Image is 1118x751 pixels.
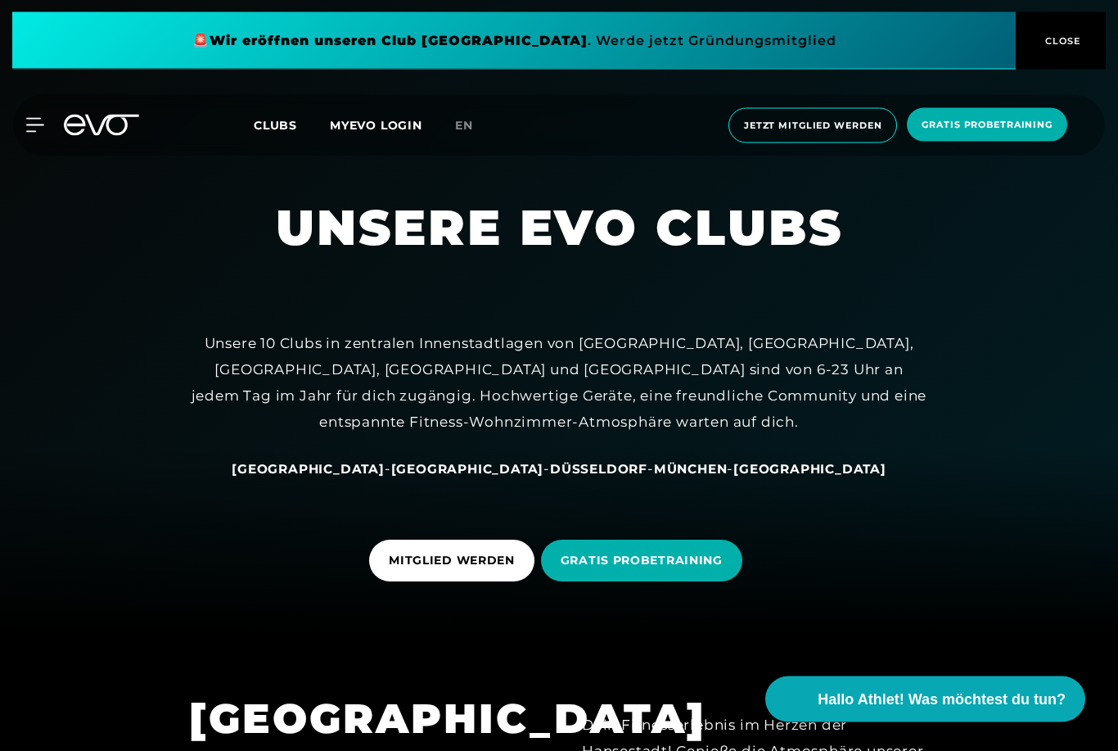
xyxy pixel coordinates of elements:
[232,462,385,477] span: [GEOGRAPHIC_DATA]
[765,676,1085,722] button: Hallo Athlet! Was möchtest du tun?
[1041,34,1081,48] span: CLOSE
[550,461,647,477] a: Düsseldorf
[189,693,536,746] h1: [GEOGRAPHIC_DATA]
[1016,12,1106,70] button: CLOSE
[561,553,723,570] span: GRATIS PROBETRAINING
[391,461,544,477] a: [GEOGRAPHIC_DATA]
[191,456,927,482] div: - - - -
[733,461,886,477] a: [GEOGRAPHIC_DATA]
[922,118,1053,132] span: Gratis Probetraining
[455,116,493,135] a: en
[254,118,297,133] span: Clubs
[902,108,1072,143] a: Gratis Probetraining
[455,118,473,133] span: en
[191,331,927,437] div: Unsere 10 Clubs in zentralen Innenstadtlagen von [GEOGRAPHIC_DATA], [GEOGRAPHIC_DATA], [GEOGRAPHI...
[254,117,330,133] a: Clubs
[550,462,647,477] span: Düsseldorf
[541,528,749,595] a: GRATIS PROBETRAINING
[389,553,515,570] span: MITGLIED WERDEN
[330,118,422,133] a: MYEVO LOGIN
[818,689,1066,711] span: Hallo Athlet! Was möchtest du tun?
[654,462,728,477] span: München
[276,197,843,260] h1: UNSERE EVO CLUBS
[391,462,544,477] span: [GEOGRAPHIC_DATA]
[369,528,541,595] a: MITGLIED WERDEN
[744,119,881,133] span: Jetzt Mitglied werden
[724,108,902,143] a: Jetzt Mitglied werden
[654,461,728,477] a: München
[733,462,886,477] span: [GEOGRAPHIC_DATA]
[232,461,385,477] a: [GEOGRAPHIC_DATA]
